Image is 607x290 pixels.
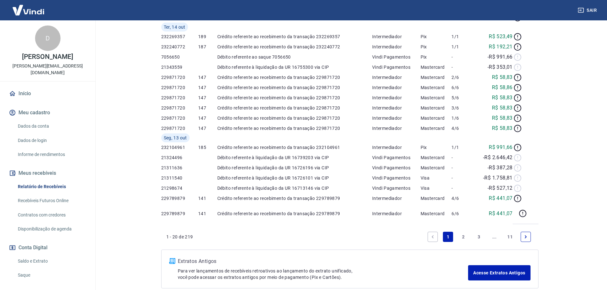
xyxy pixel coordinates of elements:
[492,74,513,81] p: R$ 58,83
[15,209,88,222] a: Contratos com credores
[161,144,198,151] p: 232104961
[198,125,217,131] p: 147
[421,210,452,217] p: Mastercard
[483,174,513,182] p: -R$ 1.758,81
[452,175,475,181] p: -
[421,185,452,191] p: Visa
[8,87,88,101] a: Início
[372,125,421,131] p: Intermediador
[198,115,217,121] p: 147
[217,144,372,151] p: Crédito referente ao recebimento da transação 232104961
[421,95,452,101] p: Mastercard
[198,84,217,91] p: 147
[15,134,88,147] a: Dados de login
[372,115,421,121] p: Intermediador
[421,125,452,131] p: Mastercard
[217,125,372,131] p: Crédito referente ao recebimento da transação 229871720
[421,84,452,91] p: Mastercard
[15,223,88,236] a: Disponibilização de agenda
[372,33,421,40] p: Intermediador
[15,148,88,161] a: Informe de rendimentos
[443,232,453,242] a: Page 1 is your current page
[488,184,513,192] p: -R$ 527,12
[421,165,452,171] p: Mastercard
[217,33,372,40] p: Crédito referente ao recebimento da transação 232269357
[217,64,372,70] p: Débito referente à liquidação da UR 16755300 via CIP
[425,229,533,244] ul: Pagination
[217,185,372,191] p: Débito referente à liquidação da UR 16713146 via CIP
[198,195,217,202] p: 141
[576,4,599,16] button: Sair
[8,241,88,255] button: Conta Digital
[161,64,198,70] p: 21343559
[372,144,421,151] p: Intermediador
[198,74,217,81] p: 147
[8,166,88,180] button: Meus recebíveis
[161,185,198,191] p: 21298674
[198,33,217,40] p: 189
[452,54,475,60] p: -
[372,210,421,217] p: Intermediador
[161,44,198,50] p: 232240772
[217,175,372,181] p: Débito referente à liquidação da UR 16726101 via CIP
[421,115,452,121] p: Mastercard
[217,165,372,171] p: Débito referente à liquidação da UR 16726196 via CIP
[161,84,198,91] p: 229871720
[372,165,421,171] p: Vindi Pagamentos
[161,95,198,101] p: 229871720
[421,74,452,81] p: Mastercard
[217,105,372,111] p: Crédito referente ao recebimento da transação 229871720
[521,232,531,242] a: Next page
[217,95,372,101] p: Crédito referente ao recebimento da transação 229871720
[421,33,452,40] p: Pix
[217,84,372,91] p: Crédito referente ao recebimento da transação 229871720
[15,269,88,282] a: Saque
[489,33,513,40] p: R$ 523,49
[452,144,475,151] p: 1/1
[492,84,513,91] p: R$ 58,86
[452,115,475,121] p: 1/6
[372,54,421,60] p: Vindi Pagamentos
[198,144,217,151] p: 185
[372,64,421,70] p: Vindi Pagamentos
[15,180,88,193] a: Relatório de Recebíveis
[488,53,513,61] p: -R$ 991,66
[161,210,198,217] p: 229789879
[166,234,193,240] p: 1 - 20 de 219
[452,64,475,70] p: -
[161,125,198,131] p: 229871720
[452,84,475,91] p: 6/6
[452,154,475,161] p: -
[492,124,513,132] p: R$ 58,83
[421,195,452,202] p: Mastercard
[428,232,438,242] a: Previous page
[161,33,198,40] p: 232269357
[488,63,513,71] p: -R$ 353,01
[22,53,73,60] p: [PERSON_NAME]
[492,104,513,112] p: R$ 58,83
[161,175,198,181] p: 21311540
[217,54,372,60] p: Débito referente ao saque 7056650
[468,265,530,280] a: Acesse Extratos Antigos
[421,175,452,181] p: Visa
[492,114,513,122] p: R$ 58,83
[164,24,185,30] span: Ter, 14 out
[217,115,372,121] p: Crédito referente ao recebimento da transação 229871720
[15,255,88,268] a: Saldo e Extrato
[452,185,475,191] p: -
[164,135,187,141] span: Seg, 13 out
[217,154,372,161] p: Débito referente à liquidação da UR 16739203 via CIP
[372,105,421,111] p: Intermediador
[452,44,475,50] p: 1/1
[217,74,372,81] p: Crédito referente ao recebimento da transação 229871720
[452,74,475,81] p: 2/6
[489,232,500,242] a: Jump forward
[372,185,421,191] p: Vindi Pagamentos
[161,105,198,111] p: 229871720
[372,74,421,81] p: Intermediador
[15,194,88,207] a: Recebíveis Futuros Online
[217,195,372,202] p: Crédito referente ao recebimento da transação 229789879
[161,165,198,171] p: 21311636
[421,44,452,50] p: Pix
[452,165,475,171] p: -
